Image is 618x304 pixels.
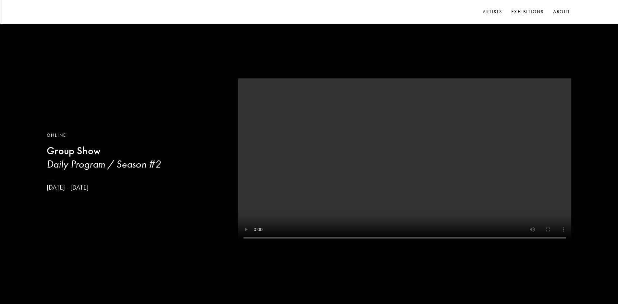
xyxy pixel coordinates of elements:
a: OnlineGroup ShowDaily Program / Season #2[DATE] - [DATE] [47,132,161,192]
a: Artists [481,7,504,17]
a: Exhibitions [510,7,545,17]
p: [DATE] - [DATE] [47,183,161,192]
a: About [552,7,572,17]
b: Group Show [47,145,101,157]
div: Online [47,132,161,139]
h3: Daily Program / Season #2 [47,158,161,170]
